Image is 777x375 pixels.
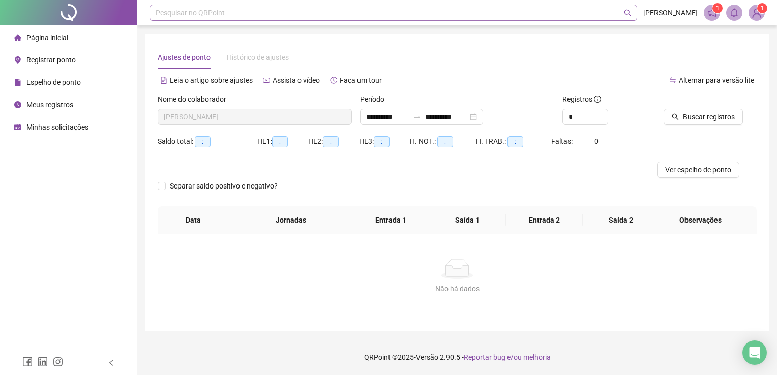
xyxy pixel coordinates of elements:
span: schedule [14,123,21,131]
th: Entrada 2 [506,206,583,234]
span: Faltas: [551,137,574,145]
th: Data [158,206,229,234]
span: 1 [761,5,764,12]
th: Entrada 1 [352,206,429,234]
span: clock-circle [14,101,21,108]
span: notification [707,8,716,17]
span: home [14,34,21,41]
span: search [672,113,679,120]
span: Registrar ponto [26,56,76,64]
span: swap [669,77,676,84]
img: 89177 [749,5,764,20]
span: Reportar bug e/ou melhoria [464,353,551,361]
span: file [14,79,21,86]
sup: Atualize o seu contato no menu Meus Dados [757,3,767,13]
span: environment [14,56,21,64]
span: left [108,359,115,366]
span: youtube [263,77,270,84]
span: Observações [660,214,741,226]
span: Leia o artigo sobre ajustes [170,76,253,84]
span: Espelho de ponto [26,78,81,86]
span: bell [730,8,739,17]
button: Ver espelho de ponto [657,162,739,178]
span: Registros [562,93,601,105]
th: Saída 1 [429,206,506,234]
span: facebook [22,357,33,367]
span: --:-- [195,136,211,147]
span: 1 [716,5,720,12]
span: Alternar para versão lite [679,76,754,84]
footer: QRPoint © 2025 - 2.90.5 - [137,339,777,375]
sup: 1 [712,3,723,13]
span: --:-- [507,136,523,147]
span: Versão [416,353,438,361]
div: H. NOT.: [410,136,476,147]
span: Assista o vídeo [273,76,320,84]
span: Ver espelho de ponto [665,164,731,175]
span: Ajustes de ponto [158,53,211,61]
th: Observações [651,206,749,234]
span: --:-- [323,136,339,147]
span: history [330,77,337,84]
span: info-circle [594,96,601,103]
span: Separar saldo positivo e negativo? [166,180,282,192]
div: Open Intercom Messenger [742,340,767,365]
span: search [624,9,632,17]
div: Não há dados [170,283,744,294]
div: H. TRAB.: [476,136,551,147]
span: instagram [53,357,63,367]
label: Nome do colaborador [158,93,233,105]
div: Saldo total: [158,136,257,147]
button: Buscar registros [664,109,743,125]
div: HE 3: [359,136,410,147]
th: Jornadas [229,206,353,234]
span: Página inicial [26,34,68,42]
span: 0 [594,137,599,145]
span: Buscar registros [683,111,735,122]
span: Meus registros [26,101,73,109]
th: Saída 2 [583,206,660,234]
span: to [413,113,421,121]
span: swap-right [413,113,421,121]
div: HE 2: [308,136,359,147]
span: [PERSON_NAME] [643,7,698,18]
span: linkedin [38,357,48,367]
span: file-text [160,77,167,84]
div: HE 1: [257,136,308,147]
span: Minhas solicitações [26,123,88,131]
label: Período [360,93,391,105]
span: --:-- [374,136,390,147]
span: Faça um tour [340,76,382,84]
span: --:-- [272,136,288,147]
span: VINICIUS CUNHA MARTINS [164,109,346,124]
span: --:-- [437,136,453,147]
span: Histórico de ajustes [227,53,289,61]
